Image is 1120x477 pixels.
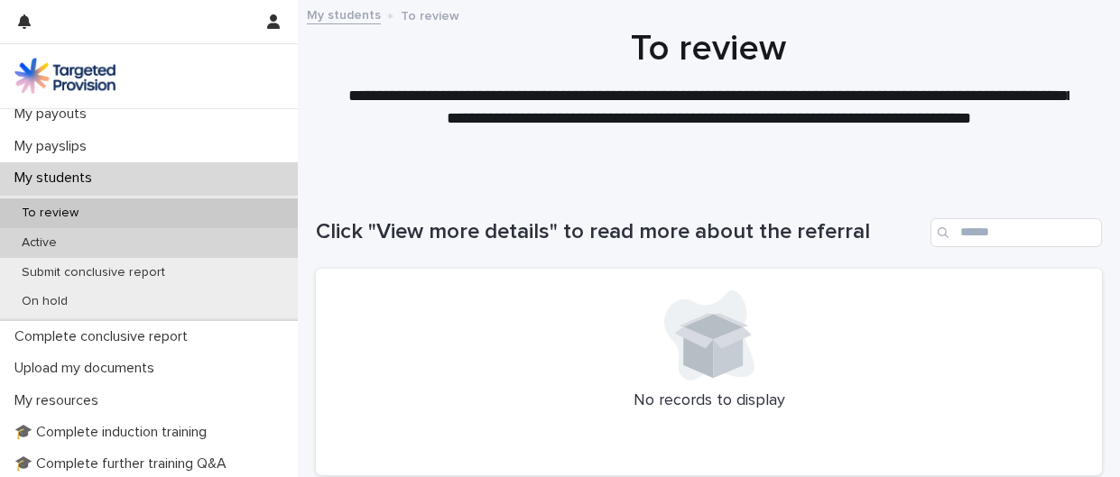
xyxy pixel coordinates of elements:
[7,265,180,280] p: Submit conclusive report
[7,328,202,345] p: Complete conclusive report
[930,218,1102,247] input: Search
[316,27,1102,70] h1: To review
[14,58,116,94] img: M5nRWzHhSzIhMunXDL62
[316,219,923,245] h1: Click "View more details" to read more about the referral
[7,360,169,377] p: Upload my documents
[7,455,241,472] p: 🎓 Complete further training Q&A
[338,391,1080,411] p: No records to display
[7,424,221,441] p: 🎓 Complete induction training
[307,4,381,24] a: My students
[7,105,101,123] p: My payouts
[7,235,71,251] p: Active
[7,294,82,309] p: On hold
[7,138,101,155] p: My payslips
[7,170,106,187] p: My students
[7,206,93,221] p: To review
[7,392,113,409] p: My resources
[401,5,459,24] p: To review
